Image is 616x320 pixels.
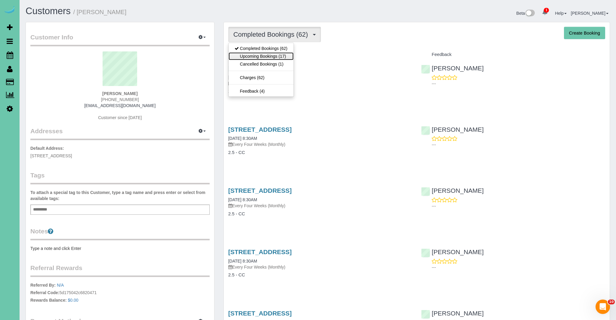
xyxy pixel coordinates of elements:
[228,259,257,263] a: [DATE] 8:30AM
[101,97,139,102] span: [PHONE_NUMBER]
[228,187,292,194] a: [STREET_ADDRESS]
[98,115,142,120] span: Customer since [DATE]
[421,187,484,194] a: [PERSON_NAME]
[229,60,294,68] a: Cancelled Bookings (1)
[421,248,484,255] a: [PERSON_NAME]
[30,145,64,151] label: Default Address:
[228,272,412,278] h4: 2.5 - CC
[233,31,311,38] span: Completed Bookings (62)
[228,141,412,147] p: Every Four Weeks (Monthly)
[30,227,210,240] legend: Notes
[525,10,535,17] img: New interface
[432,203,605,209] p: ---
[229,52,294,60] a: Upcoming Bookings (17)
[228,27,321,42] button: Completed Bookings (62)
[432,81,605,87] p: ---
[228,197,257,202] a: [DATE] 8:30AM
[516,11,535,16] a: Beta
[564,27,605,39] button: Create Booking
[544,8,549,13] span: 1
[571,11,608,16] a: [PERSON_NAME]
[596,300,610,314] iframe: Intercom live chat
[421,65,484,72] a: [PERSON_NAME]
[26,6,71,16] a: Customers
[432,142,605,148] p: ---
[228,52,412,57] h4: Service
[421,310,484,317] a: [PERSON_NAME]
[432,264,605,270] p: ---
[30,33,210,46] legend: Customer Info
[229,87,294,95] a: Feedback (4)
[539,6,551,19] a: 1
[228,310,292,317] a: [STREET_ADDRESS]
[228,89,412,94] h4: 2.5 - CC
[30,263,210,277] legend: Referral Rewards
[30,245,210,251] pre: Type a note and click Enter
[555,11,567,16] a: Help
[30,282,210,305] p: 5d175042c6820471
[229,45,294,52] a: Completed Bookings (62)
[228,248,292,255] a: [STREET_ADDRESS]
[421,126,484,133] a: [PERSON_NAME]
[228,80,412,86] p: Every Four Weeks (Monthly)
[229,74,294,82] a: Charges (62)
[30,189,210,202] label: To attach a special tag to this Customer, type a tag name and press enter or select from availabl...
[228,126,292,133] a: [STREET_ADDRESS]
[30,153,72,158] span: [STREET_ADDRESS]
[228,211,412,217] h4: 2.5 - CC
[228,203,412,209] p: Every Four Weeks (Monthly)
[84,103,156,108] a: [EMAIL_ADDRESS][DOMAIN_NAME]
[30,171,210,184] legend: Tags
[68,298,79,303] a: $0.00
[57,283,64,288] a: N/A
[228,264,412,270] p: Every Four Weeks (Monthly)
[30,290,59,296] label: Referral Code:
[4,6,16,14] img: Automaid Logo
[30,297,67,303] label: Rewards Balance:
[228,136,257,141] a: [DATE] 8:30AM
[73,9,127,15] small: / [PERSON_NAME]
[102,91,137,96] strong: [PERSON_NAME]
[421,52,605,57] h4: Feedback
[228,150,412,155] h4: 2.5 - CC
[608,300,615,304] span: 10
[30,282,56,288] label: Referred By:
